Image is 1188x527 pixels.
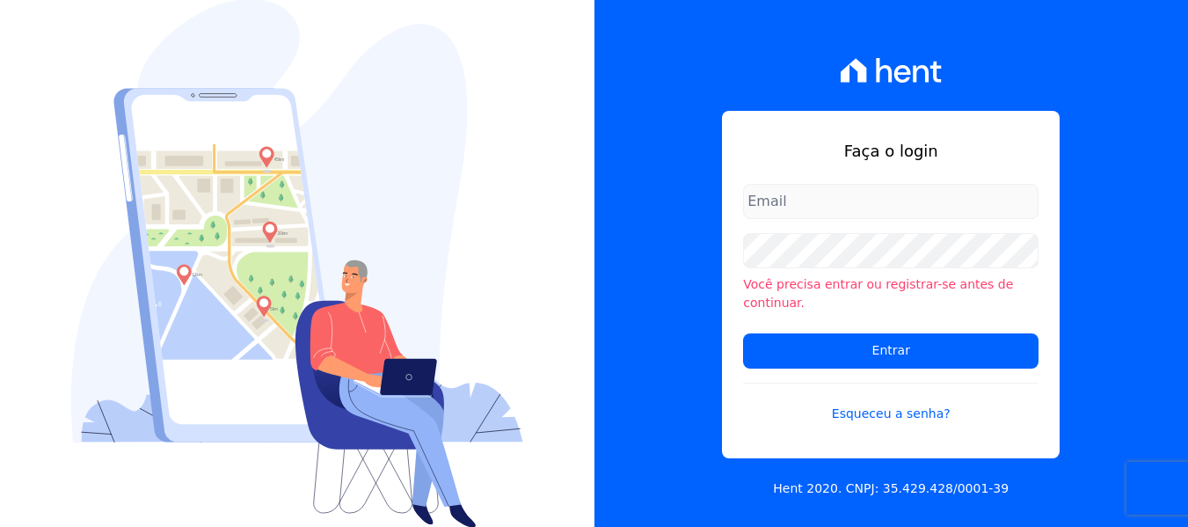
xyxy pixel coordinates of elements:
a: Esqueceu a senha? [743,383,1039,423]
input: Entrar [743,333,1039,369]
input: Email [743,184,1039,219]
h1: Faça o login [743,139,1039,163]
li: Você precisa entrar ou registrar-se antes de continuar. [743,275,1039,312]
p: Hent 2020. CNPJ: 35.429.428/0001-39 [773,479,1009,498]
